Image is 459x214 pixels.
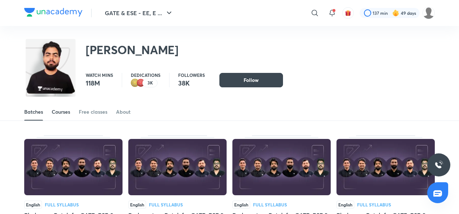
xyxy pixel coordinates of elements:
div: Full Syllabus [357,202,391,207]
p: 3K [147,80,153,86]
img: Thumbnail [336,139,435,195]
p: Followers [178,73,205,77]
p: Watch mins [86,73,113,77]
div: Full Syllabus [45,202,79,207]
img: Thumbnail [232,139,331,195]
img: avatar [345,10,351,16]
h2: [PERSON_NAME] [86,43,179,57]
img: class [26,40,76,94]
img: educator badge2 [131,79,140,87]
span: English [128,201,146,209]
img: educator badge1 [137,79,145,87]
span: English [24,201,42,209]
a: Free classes [79,103,107,121]
img: sawan Patel [422,7,435,19]
img: ttu [434,161,443,169]
div: Courses [52,108,70,115]
div: About [116,108,130,115]
a: About [116,103,130,121]
img: Company Logo [24,8,82,17]
p: Dedications [131,73,160,77]
p: 118M [86,79,113,87]
img: Thumbnail [128,139,227,195]
button: Follow [219,73,283,87]
span: English [232,201,250,209]
button: GATE & ESE - EE, E ... [100,6,178,20]
p: 38K [178,79,205,87]
div: Full Syllabus [253,202,287,207]
a: Company Logo [24,8,82,18]
a: Courses [52,103,70,121]
div: Batches [24,108,43,115]
img: streak [392,9,399,17]
div: Full Syllabus [149,202,183,207]
a: Batches [24,103,43,121]
span: Follow [244,77,259,84]
img: Thumbnail [24,139,123,195]
span: English [336,201,354,209]
button: avatar [342,7,354,19]
div: Free classes [79,108,107,115]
